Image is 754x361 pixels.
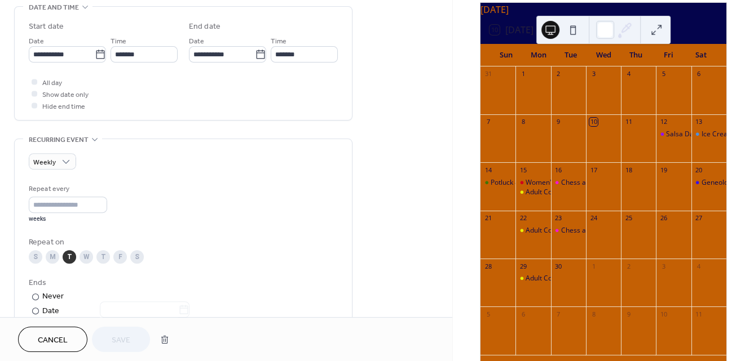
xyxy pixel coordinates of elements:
[29,2,79,14] span: Date and time
[624,262,633,270] div: 2
[589,214,598,222] div: 24
[522,44,555,66] div: Mon
[666,130,724,139] div: Salsa Dance Class
[526,226,598,235] div: Adult Community Choir
[554,310,563,318] div: 7
[42,291,64,302] div: Never
[620,44,652,66] div: Thu
[624,118,633,126] div: 11
[554,214,563,222] div: 23
[555,44,588,66] div: Tue
[484,310,492,318] div: 5
[656,130,691,139] div: Salsa Dance Class
[29,250,42,264] div: S
[33,156,56,169] span: Weekly
[515,274,550,283] div: Adult Community Choir
[554,118,563,126] div: 9
[189,35,204,47] span: Date
[659,118,668,126] div: 12
[484,262,492,270] div: 28
[551,226,586,235] div: Chess and Bring Your Craft Night
[685,44,717,66] div: Sat
[18,327,87,352] button: Cancel
[589,118,598,126] div: 10
[659,262,668,270] div: 3
[130,250,144,264] div: S
[561,226,665,235] div: Chess and Bring Your Craft Night
[624,214,633,222] div: 25
[659,166,668,174] div: 19
[659,310,668,318] div: 10
[624,310,633,318] div: 9
[695,70,703,78] div: 6
[484,166,492,174] div: 14
[691,178,726,188] div: Geneology Roadshow
[189,21,221,33] div: End date
[589,262,598,270] div: 1
[63,250,76,264] div: T
[515,188,550,197] div: Adult Community Choir
[491,178,570,188] div: Potluck & a Documentary
[29,35,44,47] span: Date
[695,262,703,270] div: 4
[589,70,598,78] div: 3
[652,44,685,66] div: Fri
[42,89,89,101] span: Show date only
[695,118,703,126] div: 13
[526,274,598,283] div: Adult Community Choir
[484,70,492,78] div: 31
[480,3,726,16] div: [DATE]
[515,226,550,235] div: Adult Community Choir
[490,44,522,66] div: Sun
[589,310,598,318] div: 8
[519,214,527,222] div: 22
[554,70,563,78] div: 2
[691,130,726,139] div: Ice Cream & Peach Cobbler Fundraiser
[29,237,336,248] div: Repeat on
[519,310,527,318] div: 6
[624,70,633,78] div: 4
[659,70,668,78] div: 5
[29,134,89,146] span: Recurring event
[519,70,527,78] div: 1
[587,44,620,66] div: Wed
[589,166,598,174] div: 17
[561,178,665,188] div: Chess and Bring Your Craft Night
[29,215,107,223] div: weeks
[519,118,527,126] div: 8
[42,101,85,113] span: Hide end time
[29,21,64,33] div: Start date
[271,35,286,47] span: Time
[29,277,336,289] div: Ends
[659,214,668,222] div: 26
[519,262,527,270] div: 29
[695,310,703,318] div: 11
[484,214,492,222] div: 21
[695,166,703,174] div: 20
[554,166,563,174] div: 16
[551,178,586,188] div: Chess and Bring Your Craft Night
[515,178,550,188] div: Women's Leadership Group
[29,183,105,195] div: Repeat every
[38,335,68,346] span: Cancel
[42,305,189,318] div: Date
[526,188,598,197] div: Adult Community Choir
[113,250,127,264] div: F
[42,77,62,89] span: All day
[526,178,613,188] div: Women's Leadership Group
[80,250,93,264] div: W
[695,214,703,222] div: 27
[111,35,126,47] span: Time
[624,166,633,174] div: 18
[484,118,492,126] div: 7
[519,166,527,174] div: 15
[46,250,59,264] div: M
[554,262,563,270] div: 30
[96,250,110,264] div: T
[480,178,515,188] div: Potluck & a Documentary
